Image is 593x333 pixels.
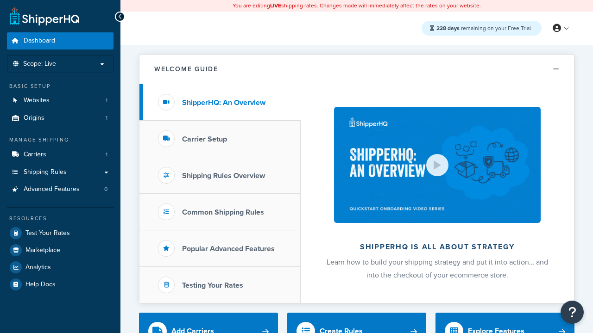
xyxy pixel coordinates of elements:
[106,97,107,105] span: 1
[436,24,531,32] span: remaining on your Free Trial
[182,281,243,290] h3: Testing Your Rates
[182,135,227,143] h3: Carrier Setup
[325,243,549,251] h2: ShipperHQ is all about strategy
[7,164,114,181] a: Shipping Rules
[104,185,107,193] span: 0
[334,107,541,223] img: ShipperHQ is all about strategy
[106,151,107,159] span: 1
[154,66,218,73] h2: Welcome Guide
[7,225,114,241] a: Test Your Rates
[24,151,46,159] span: Carriers
[7,92,114,109] a: Websites1
[7,110,114,127] a: Origins1
[139,55,574,84] button: Welcome Guide
[24,185,80,193] span: Advanced Features
[7,181,114,198] a: Advanced Features0
[7,259,114,276] a: Analytics
[327,257,548,280] span: Learn how to build your shipping strategy and put it into action… and into the checkout of your e...
[270,1,281,10] b: LIVE
[182,208,264,216] h3: Common Shipping Rules
[7,92,114,109] li: Websites
[561,301,584,324] button: Open Resource Center
[24,114,44,122] span: Origins
[7,215,114,222] div: Resources
[25,281,56,289] span: Help Docs
[25,229,70,237] span: Test Your Rates
[7,146,114,163] li: Carriers
[7,276,114,293] a: Help Docs
[25,247,60,254] span: Marketplace
[24,37,55,45] span: Dashboard
[7,181,114,198] li: Advanced Features
[7,146,114,163] a: Carriers1
[7,32,114,49] a: Dashboard
[7,110,114,127] li: Origins
[182,245,275,253] h3: Popular Advanced Features
[436,24,460,32] strong: 228 days
[24,97,50,105] span: Websites
[24,168,67,176] span: Shipping Rules
[182,99,265,107] h3: ShipperHQ: An Overview
[106,114,107,122] span: 1
[7,82,114,90] div: Basic Setup
[7,136,114,144] div: Manage Shipping
[182,172,265,180] h3: Shipping Rules Overview
[7,242,114,259] a: Marketplace
[25,264,51,271] span: Analytics
[23,60,56,68] span: Scope: Live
